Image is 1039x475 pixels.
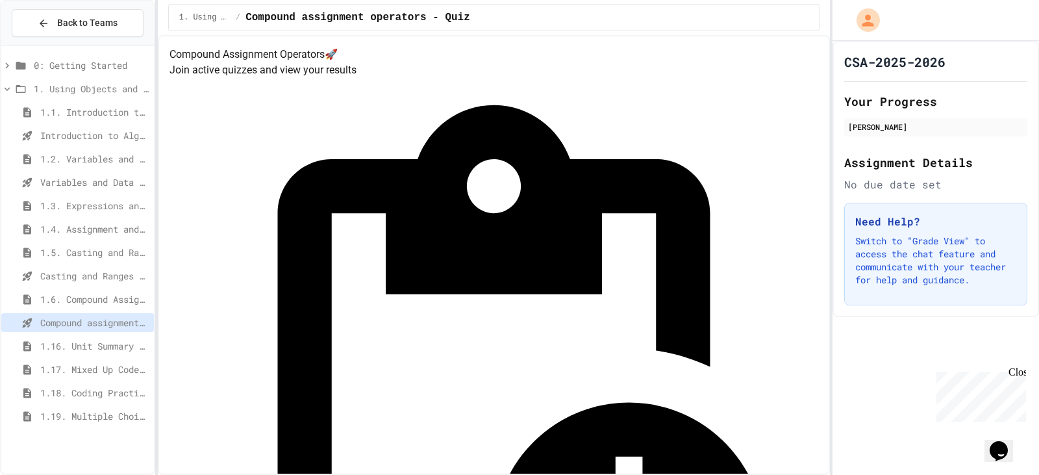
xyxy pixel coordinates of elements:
span: / [236,12,240,23]
h4: Compound Assignment Operators 🚀 [169,47,818,62]
span: 1.3. Expressions and Output [New] [40,199,149,212]
iframe: chat widget [984,423,1026,462]
span: 1.19. Multiple Choice Exercises for Unit 1a (1.1-1.6) [40,409,149,423]
span: 1.6. Compound Assignment Operators [40,292,149,306]
h3: Need Help? [855,214,1016,229]
span: 1. Using Objects and Methods [179,12,231,23]
span: Casting and Ranges of variables - Quiz [40,269,149,283]
button: Back to Teams [12,9,144,37]
span: 1.5. Casting and Ranges of Values [40,246,149,259]
p: Join active quizzes and view your results [169,62,818,78]
span: 1.16. Unit Summary 1a (1.1-1.6) [40,339,149,353]
iframe: chat widget [931,366,1026,422]
span: Variables and Data Types - Quiz [40,175,149,189]
p: Switch to "Grade View" to access the chat feature and communicate with your teacher for help and ... [855,235,1016,287]
h2: Assignment Details [844,153,1027,172]
span: Introduction to Algorithms, Programming, and Compilers [40,129,149,142]
span: 1.18. Coding Practice 1a (1.1-1.6) [40,386,149,400]
span: Back to Teams [57,16,118,30]
span: 1.17. Mixed Up Code Practice 1.1-1.6 [40,363,149,376]
div: No due date set [844,177,1027,192]
span: 1.2. Variables and Data Types [40,152,149,166]
h1: CSA-2025-2026 [844,53,945,71]
span: 1.1. Introduction to Algorithms, Programming, and Compilers [40,105,149,119]
span: 1. Using Objects and Methods [34,82,149,96]
h2: Your Progress [844,92,1027,110]
span: 1.4. Assignment and Input [40,222,149,236]
div: Chat with us now!Close [5,5,90,83]
span: Compound assignment operators - Quiz [40,316,149,329]
span: 0: Getting Started [34,58,149,72]
span: Compound assignment operators - Quiz [245,10,470,25]
div: [PERSON_NAME] [848,121,1023,133]
div: My Account [843,5,883,35]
